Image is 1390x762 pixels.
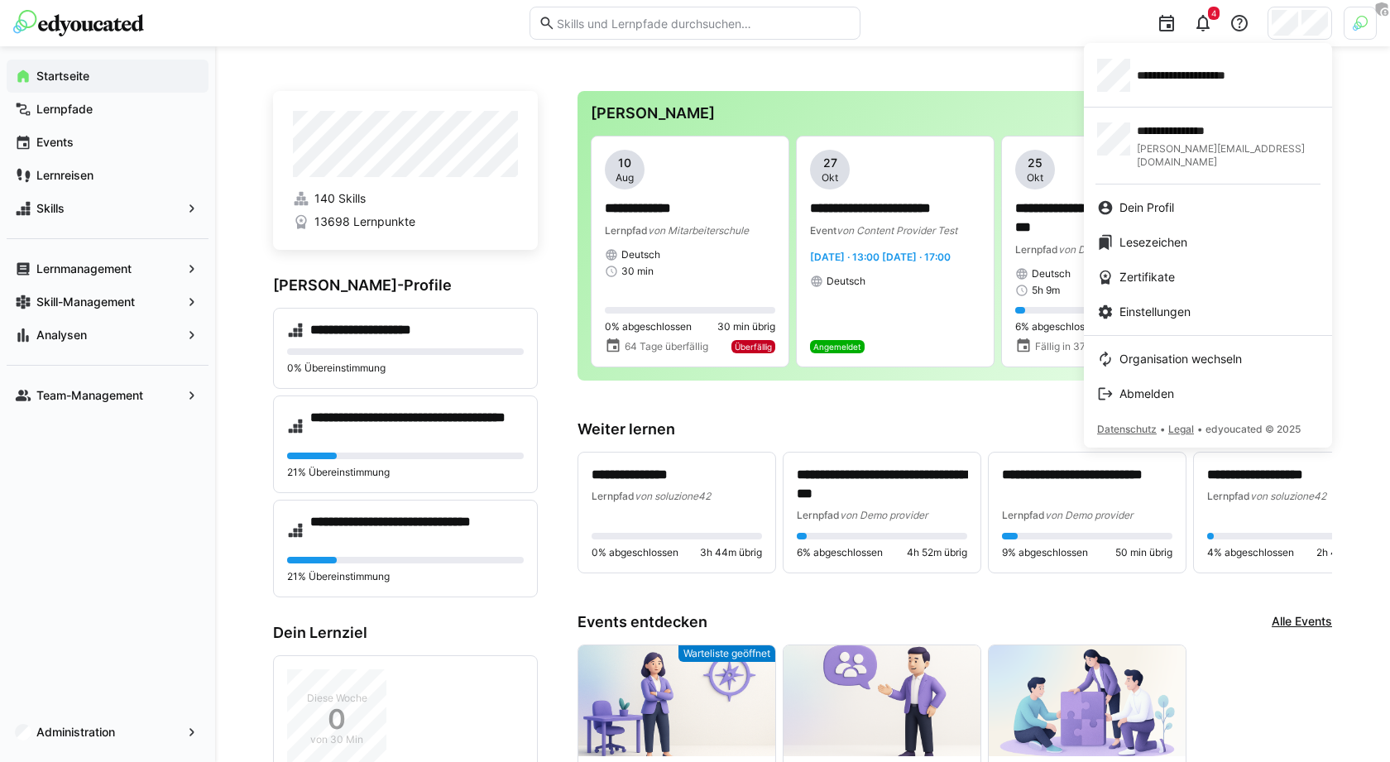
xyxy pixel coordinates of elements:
span: [PERSON_NAME][EMAIL_ADDRESS][DOMAIN_NAME] [1137,142,1319,169]
span: Einstellungen [1119,304,1191,320]
span: Organisation wechseln [1119,351,1242,367]
span: Datenschutz [1097,423,1157,435]
span: edyoucated © 2025 [1205,423,1301,435]
span: Abmelden [1119,386,1174,402]
span: • [1197,423,1202,435]
span: Dein Profil [1119,199,1174,216]
span: Zertifikate [1119,269,1175,285]
span: Lesezeichen [1119,234,1187,251]
span: • [1160,423,1165,435]
span: Legal [1168,423,1194,435]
